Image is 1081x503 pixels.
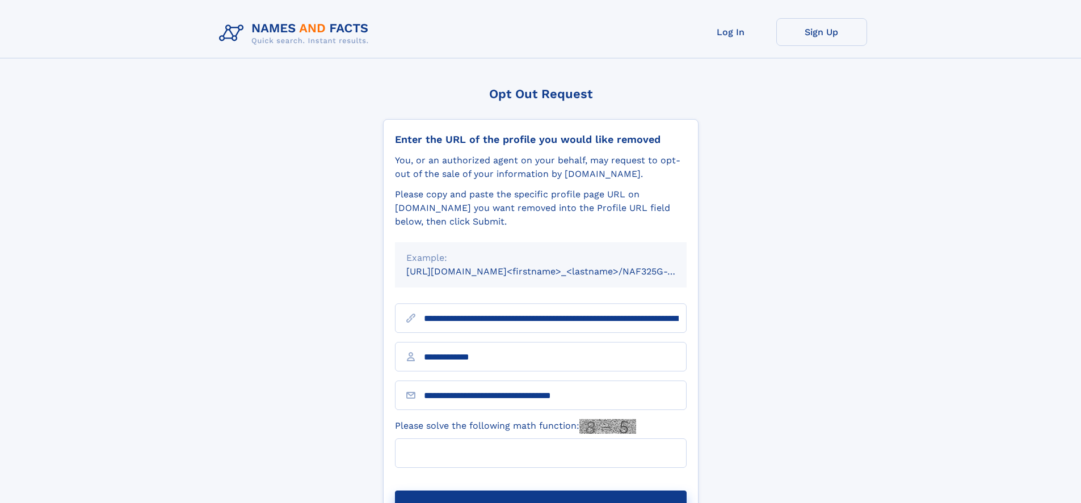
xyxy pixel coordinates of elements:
[395,188,687,229] div: Please copy and paste the specific profile page URL on [DOMAIN_NAME] you want removed into the Pr...
[776,18,867,46] a: Sign Up
[395,419,636,434] label: Please solve the following math function:
[685,18,776,46] a: Log In
[406,266,708,277] small: [URL][DOMAIN_NAME]<firstname>_<lastname>/NAF325G-xxxxxxxx
[406,251,675,265] div: Example:
[383,87,699,101] div: Opt Out Request
[214,18,378,49] img: Logo Names and Facts
[395,154,687,181] div: You, or an authorized agent on your behalf, may request to opt-out of the sale of your informatio...
[395,133,687,146] div: Enter the URL of the profile you would like removed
